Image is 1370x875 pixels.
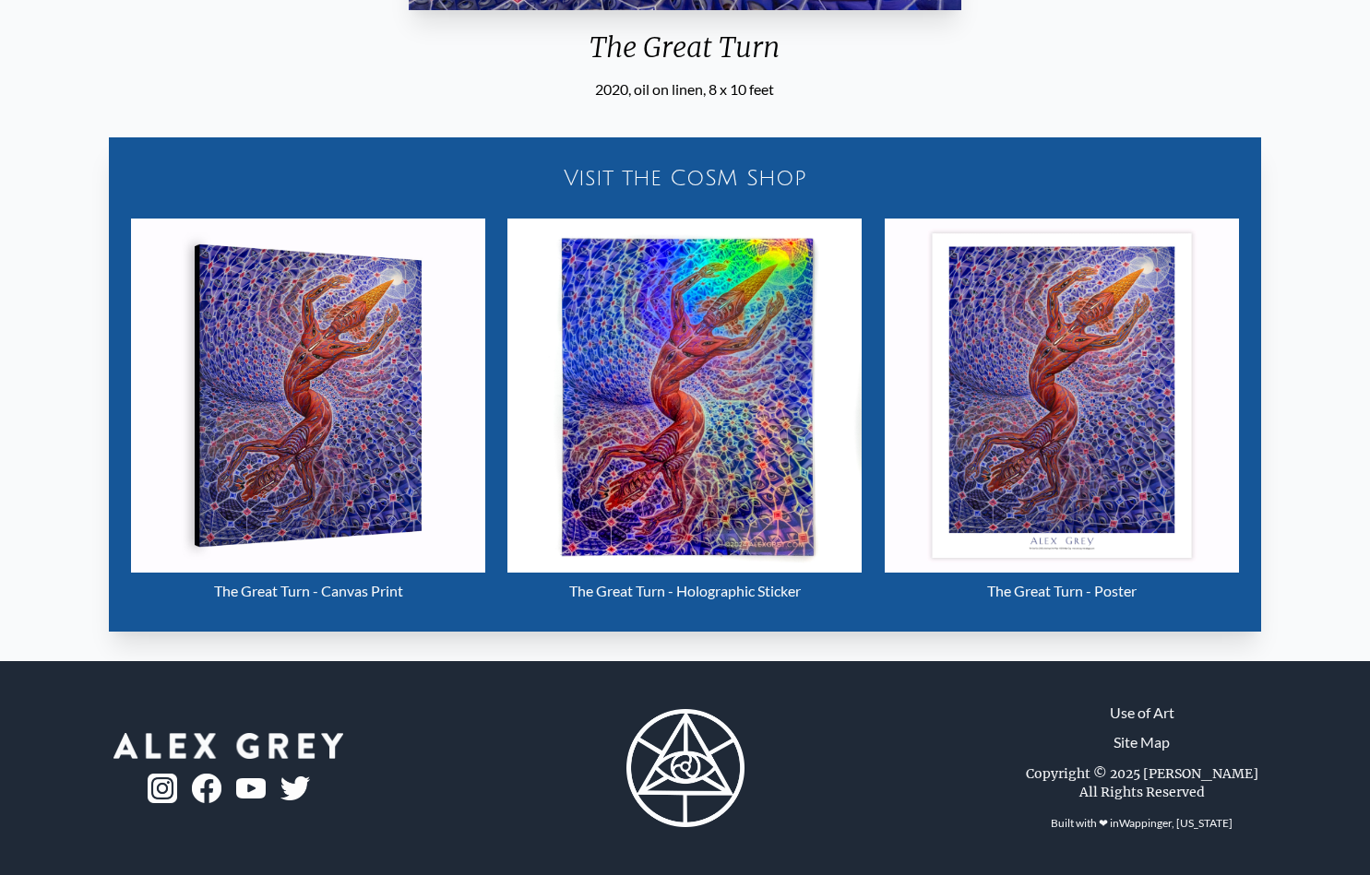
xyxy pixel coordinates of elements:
[131,219,485,573] img: The Great Turn - Canvas Print
[507,573,862,609] div: The Great Turn - Holographic Sticker
[1119,816,1233,830] a: Wappinger, [US_STATE]
[1114,731,1170,753] a: Site Map
[148,774,177,803] img: ig-logo.png
[885,219,1239,573] img: The Great Turn - Poster
[192,774,221,803] img: fb-logo.png
[236,778,266,799] img: youtube-logo.png
[1079,783,1205,801] div: All Rights Reserved
[1110,702,1174,724] a: Use of Art
[131,573,485,609] div: The Great Turn - Canvas Print
[885,219,1239,609] a: The Great Turn - Poster
[1026,764,1258,783] div: Copyright © 2025 [PERSON_NAME]
[401,30,969,78] div: The Great Turn
[120,148,1250,207] a: Visit the CoSM Shop
[1043,809,1240,838] div: Built with ❤ in
[507,219,862,609] a: The Great Turn - Holographic Sticker
[507,219,862,573] img: The Great Turn - Holographic Sticker
[401,78,969,101] div: 2020, oil on linen, 8 x 10 feet
[131,219,485,609] a: The Great Turn - Canvas Print
[885,573,1239,609] div: The Great Turn - Poster
[280,776,310,800] img: twitter-logo.png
